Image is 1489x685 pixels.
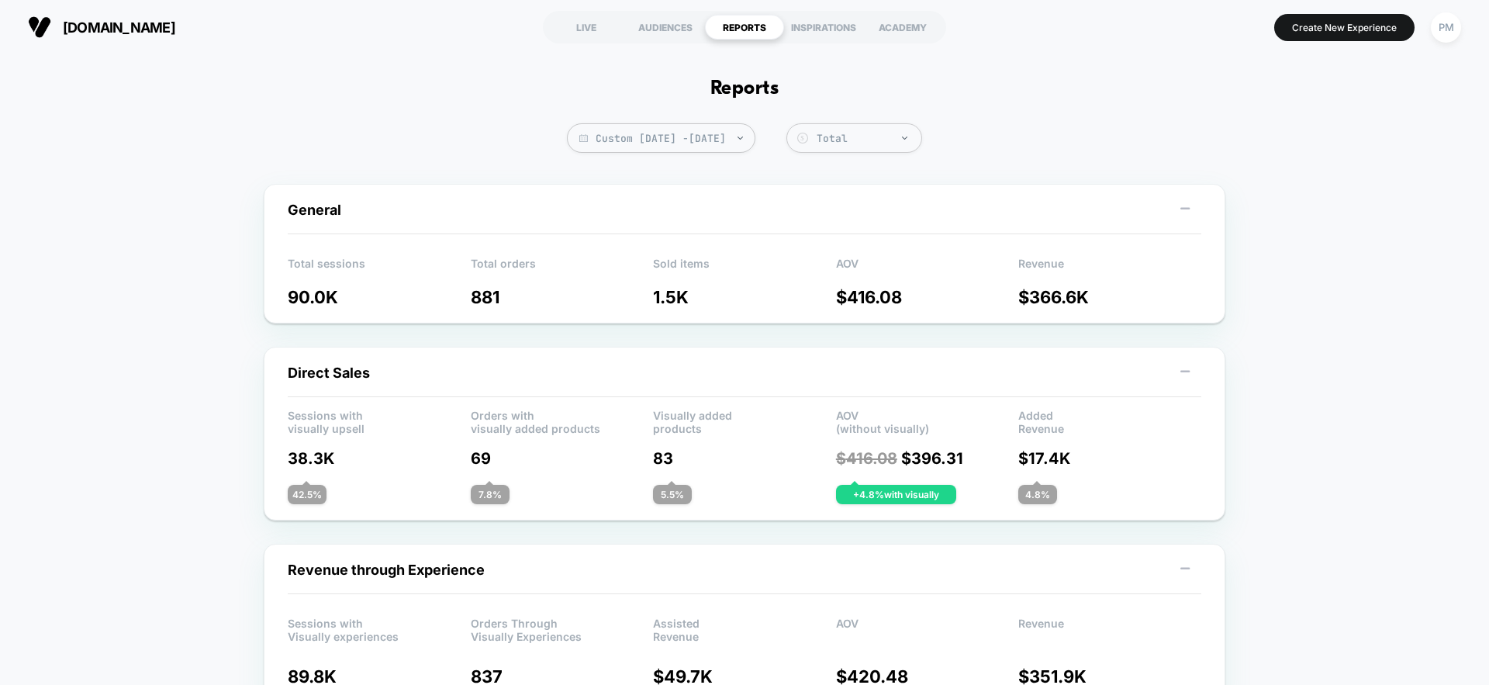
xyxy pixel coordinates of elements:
p: $ 416.08 [836,287,1019,307]
p: Assisted Revenue [653,617,836,640]
div: 5.5 % [653,485,692,504]
p: Orders Through Visually Experiences [471,617,654,640]
p: 83 [653,449,836,468]
p: Total orders [471,257,654,280]
p: Added Revenue [1018,409,1201,432]
div: 42.5 % [288,485,326,504]
p: Sold items [653,257,836,280]
tspan: $ [800,134,804,142]
button: PM [1426,12,1466,43]
button: [DOMAIN_NAME] [23,15,180,40]
img: calendar [579,134,588,142]
div: LIVE [547,15,626,40]
span: Revenue through Experience [288,562,485,578]
div: ACADEMY [863,15,942,40]
p: Revenue [1018,257,1201,280]
p: 1.5K [653,287,836,307]
span: $ 416.08 [836,449,897,468]
p: AOV [836,257,1019,280]
p: Sessions with Visually experiences [288,617,471,640]
p: $ 396.31 [836,449,1019,468]
div: PM [1431,12,1461,43]
img: end [738,137,743,140]
p: Sessions with visually upsell [288,409,471,432]
img: end [902,137,907,140]
img: Visually logo [28,16,51,39]
div: INSPIRATIONS [784,15,863,40]
p: 69 [471,449,654,468]
p: 90.0K [288,287,471,307]
h1: Reports [710,78,779,100]
p: Revenue [1018,617,1201,640]
span: [DOMAIN_NAME] [63,19,175,36]
p: Total sessions [288,257,471,280]
p: AOV [836,617,1019,640]
div: AUDIENCES [626,15,705,40]
p: $ 366.6K [1018,287,1201,307]
p: Visually added products [653,409,836,432]
span: Direct Sales [288,365,370,381]
div: + 4.8 % with visually [836,485,956,504]
div: 7.8 % [471,485,510,504]
p: AOV (without visually) [836,409,1019,432]
p: $ 17.4K [1018,449,1201,468]
div: REPORTS [705,15,784,40]
button: Create New Experience [1274,14,1415,41]
p: 881 [471,287,654,307]
span: General [288,202,341,218]
span: Custom [DATE] - [DATE] [567,123,755,153]
p: 38.3K [288,449,471,468]
div: 4.8 % [1018,485,1057,504]
p: Orders with visually added products [471,409,654,432]
div: Total [817,132,914,145]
